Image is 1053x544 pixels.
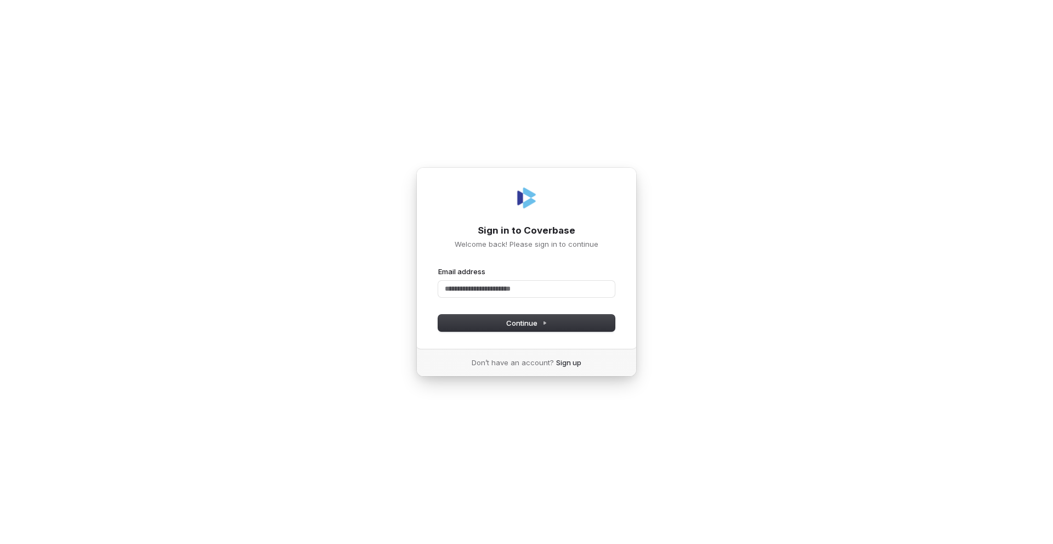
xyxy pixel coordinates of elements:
button: Continue [438,315,615,331]
p: Welcome back! Please sign in to continue [438,239,615,249]
span: Continue [506,318,547,328]
h1: Sign in to Coverbase [438,224,615,237]
a: Sign up [556,358,581,367]
img: Coverbase [513,185,540,211]
span: Don’t have an account? [472,358,554,367]
label: Email address [438,267,485,276]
